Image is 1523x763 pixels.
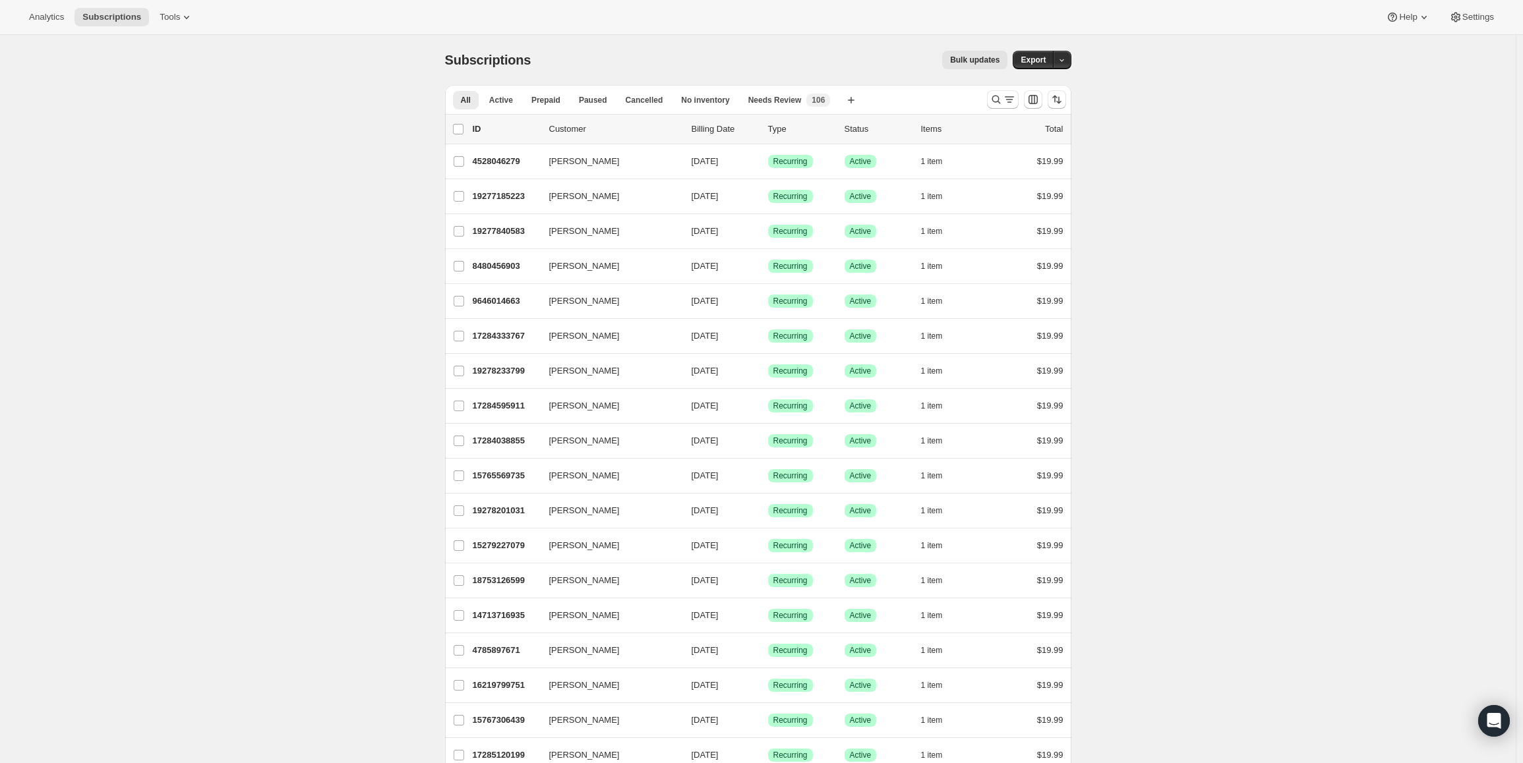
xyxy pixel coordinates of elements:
[473,469,539,482] p: 15765569735
[692,610,719,620] span: [DATE]
[773,296,808,306] span: Recurring
[549,539,620,552] span: [PERSON_NAME]
[473,327,1063,345] div: 17284333767[PERSON_NAME][DATE]SuccessRecurringSuccessActive1 item$19.99
[921,540,943,551] span: 1 item
[549,469,620,482] span: [PERSON_NAME]
[1037,191,1063,201] span: $19.99
[473,676,1063,694] div: 16219799751[PERSON_NAME][DATE]SuccessRecurringSuccessActive1 item$19.99
[773,505,808,516] span: Recurring
[1037,540,1063,550] span: $19.99
[692,505,719,515] span: [DATE]
[1037,505,1063,515] span: $19.99
[549,123,681,136] p: Customer
[921,676,957,694] button: 1 item
[921,327,957,345] button: 1 item
[850,645,872,656] span: Active
[549,329,620,343] span: [PERSON_NAME]
[921,226,943,237] span: 1 item
[850,401,872,411] span: Active
[1462,12,1494,22] span: Settings
[748,95,802,105] span: Needs Review
[473,434,539,447] p: 17284038855
[473,190,539,203] p: 19277185223
[692,575,719,585] span: [DATE]
[1037,680,1063,690] span: $19.99
[531,95,560,105] span: Prepaid
[473,504,539,517] p: 19278201031
[692,156,719,166] span: [DATE]
[850,540,872,551] span: Active
[1037,261,1063,271] span: $19.99
[29,12,64,22] span: Analytics
[1037,331,1063,341] span: $19.99
[692,261,719,271] span: [DATE]
[921,750,943,760] span: 1 item
[921,152,957,171] button: 1 item
[850,191,872,202] span: Active
[1037,401,1063,410] span: $19.99
[850,156,872,167] span: Active
[850,610,872,621] span: Active
[473,152,1063,171] div: 4528046279[PERSON_NAME][DATE]SuccessRecurringSuccessActive1 item$19.99
[541,570,673,591] button: [PERSON_NAME]
[549,504,620,517] span: [PERSON_NAME]
[773,331,808,341] span: Recurring
[473,225,539,238] p: 19277840583
[1024,90,1042,109] button: Customize table column order and visibility
[921,296,943,306] span: 1 item
[921,571,957,590] button: 1 item
[541,221,673,242] button: [PERSON_NAME]
[773,436,808,446] span: Recurring
[921,187,957,206] button: 1 item
[21,8,72,26] button: Analytics
[921,292,957,310] button: 1 item
[473,574,539,587] p: 18753126599
[692,191,719,201] span: [DATE]
[773,261,808,271] span: Recurring
[921,191,943,202] span: 1 item
[921,362,957,380] button: 1 item
[921,575,943,586] span: 1 item
[473,362,1063,380] div: 19278233799[PERSON_NAME][DATE]SuccessRecurringSuccessActive1 item$19.99
[921,257,957,275] button: 1 item
[773,610,808,621] span: Recurring
[473,466,1063,485] div: 15765569735[PERSON_NAME][DATE]SuccessRecurringSuccessActive1 item$19.99
[541,710,673,731] button: [PERSON_NAME]
[1378,8,1438,26] button: Help
[1021,55,1046,65] span: Export
[541,360,673,381] button: [PERSON_NAME]
[549,679,620,692] span: [PERSON_NAME]
[850,296,872,306] span: Active
[850,680,872,691] span: Active
[850,331,872,341] span: Active
[473,292,1063,310] div: 9646014663[PERSON_NAME][DATE]SuccessRecurringSuccessActive1 item$19.99
[541,186,673,207] button: [PERSON_NAME]
[549,644,620,657] span: [PERSON_NAME]
[473,399,539,412] p: 17284595911
[473,606,1063,625] div: 14713716935[PERSON_NAME][DATE]SuccessRecurringSuccessActive1 item$19.99
[541,465,673,486] button: [PERSON_NAME]
[921,610,943,621] span: 1 item
[942,51,1007,69] button: Bulk updates
[549,749,620,762] span: [PERSON_NAME]
[461,95,471,105] span: All
[692,226,719,236] span: [DATE]
[541,605,673,626] button: [PERSON_NAME]
[921,466,957,485] button: 1 item
[850,505,872,516] span: Active
[473,123,1063,136] div: IDCustomerBilling DateTypeStatusItemsTotal
[850,436,872,446] span: Active
[692,540,719,550] span: [DATE]
[1037,156,1063,166] span: $19.99
[549,295,620,308] span: [PERSON_NAME]
[921,645,943,656] span: 1 item
[768,123,834,136] div: Type
[473,432,1063,450] div: 17284038855[PERSON_NAME][DATE]SuccessRecurringSuccessActive1 item$19.99
[152,8,201,26] button: Tools
[1048,90,1066,109] button: Sort the results
[921,331,943,341] span: 1 item
[473,641,1063,660] div: 4785897671[PERSON_NAME][DATE]SuccessRecurringSuccessActive1 item$19.99
[541,500,673,521] button: [PERSON_NAME]
[921,470,943,481] span: 1 item
[541,291,673,312] button: [PERSON_NAME]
